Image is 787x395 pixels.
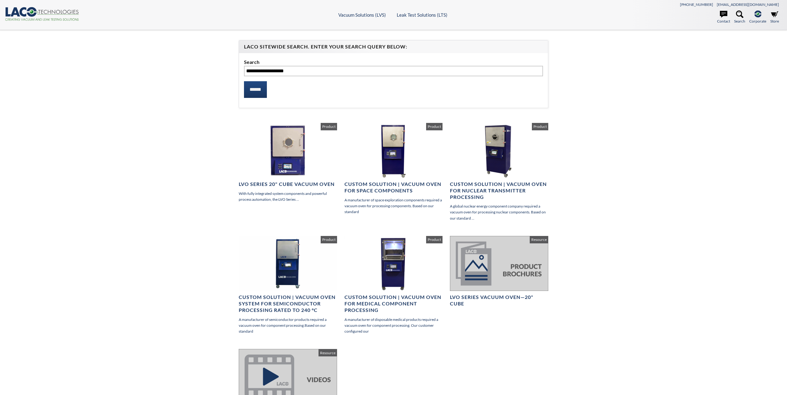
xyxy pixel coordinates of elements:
[450,181,548,200] h4: Custom Solution | Vacuum Oven for Nuclear Transmitter Processing
[344,123,443,215] a: Custom Solution | Vacuum Oven for Space Components A manufacturer of space exploration components...
[426,236,443,243] span: Product
[717,2,779,7] a: [EMAIL_ADDRESS][DOMAIN_NAME]
[338,12,386,18] a: Vacuum Solutions (LVS)
[749,18,766,24] span: Corporate
[239,317,337,334] p: A manufacturer of semiconductor products required a vacuum oven for component processing.Based on...
[239,123,337,203] a: LVO Series 20" Cube Vacuum Oven With fully integrated system components and powerful process auto...
[717,11,730,24] a: Contact
[344,317,443,334] p: A manufacturer of disposable medical products required a vacuum oven for component processing. Ou...
[319,349,337,356] span: Resource
[344,181,443,194] h4: Custom Solution | Vacuum Oven for Space Components
[532,123,548,130] span: Product
[239,191,337,202] p: With fully integrated system components and powerful process automation, the LVO Series ...
[450,123,548,221] a: Custom Solution | Vacuum Oven for Nuclear Transmitter Processing A global nuclear energy componen...
[426,123,443,130] span: Product
[344,236,443,334] a: Custom Solution | Vacuum Oven for Medical Component Processing A manufacturer of disposable medic...
[239,294,337,313] h4: Custom Solution | Vacuum Oven System for Semiconductor Processing Rated to 240 °C
[734,11,745,24] a: Search
[770,11,779,24] a: Store
[450,236,548,307] a: LVO Series Vacuum Oven—20" Cube Resource
[450,203,548,221] p: A global nuclear energy component company required a vacuum oven for processing nuclear component...
[530,236,548,243] span: Resource
[344,197,443,215] p: A manufacturer of space exploration components required a vacuum oven for processing components. ...
[244,44,543,50] h4: LACO Sitewide Search. Enter your Search Query Below:
[397,12,447,18] a: Leak Test Solutions (LTS)
[239,181,337,187] h4: LVO Series 20" Cube Vacuum Oven
[344,294,443,313] h4: Custom Solution | Vacuum Oven for Medical Component Processing
[321,236,337,243] span: Product
[321,123,337,130] span: Product
[450,294,548,307] h4: LVO Series Vacuum Oven—20" Cube
[239,236,337,334] a: Custom Solution | Vacuum Oven System for Semiconductor Processing Rated to 240 °C A manufacturer ...
[680,2,713,7] a: [PHONE_NUMBER]
[244,58,543,66] label: Search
